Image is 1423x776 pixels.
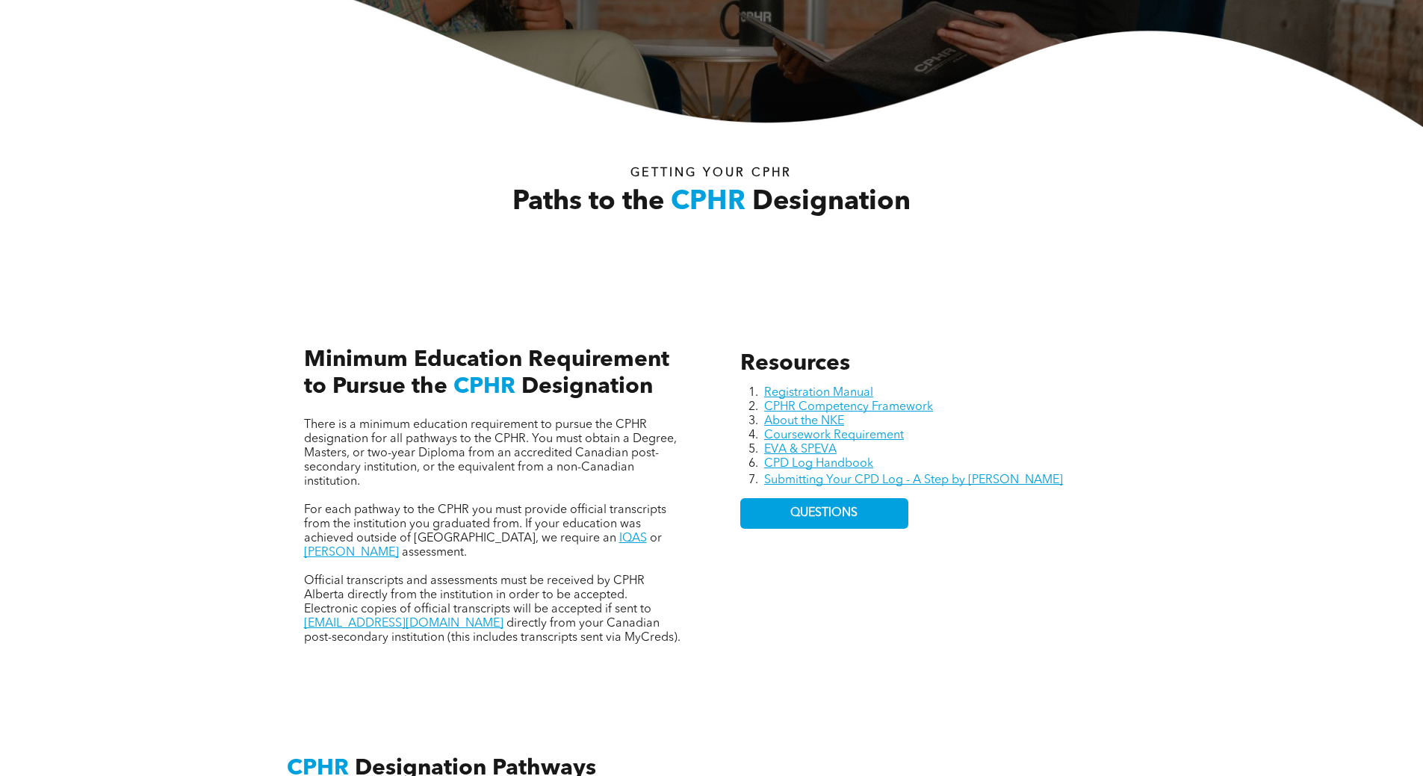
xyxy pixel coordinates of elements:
[453,376,515,398] span: CPHR
[671,189,745,216] span: CPHR
[630,167,792,179] span: Getting your Cphr
[764,429,904,441] a: Coursework Requirement
[764,458,873,470] a: CPD Log Handbook
[304,504,666,544] span: For each pathway to the CPHR you must provide official transcripts from the institution you gradu...
[764,401,933,413] a: CPHR Competency Framework
[304,575,651,615] span: Official transcripts and assessments must be received by CPHR Alberta directly from the instituti...
[619,533,647,544] a: IQAS
[740,353,850,375] span: Resources
[790,506,858,521] span: QUESTIONS
[402,547,467,559] span: assessment.
[304,547,399,559] a: [PERSON_NAME]
[304,419,677,488] span: There is a minimum education requirement to pursue the CPHR designation for all pathways to the C...
[650,533,662,544] span: or
[304,618,503,630] a: [EMAIL_ADDRESS][DOMAIN_NAME]
[521,376,653,398] span: Designation
[764,474,1063,486] a: Submitting Your CPD Log - A Step by [PERSON_NAME]
[764,387,873,399] a: Registration Manual
[764,415,844,427] a: About the NKE
[740,498,908,529] a: QUESTIONS
[304,349,669,398] span: Minimum Education Requirement to Pursue the
[512,189,664,216] span: Paths to the
[752,189,911,216] span: Designation
[764,444,837,456] a: EVA & SPEVA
